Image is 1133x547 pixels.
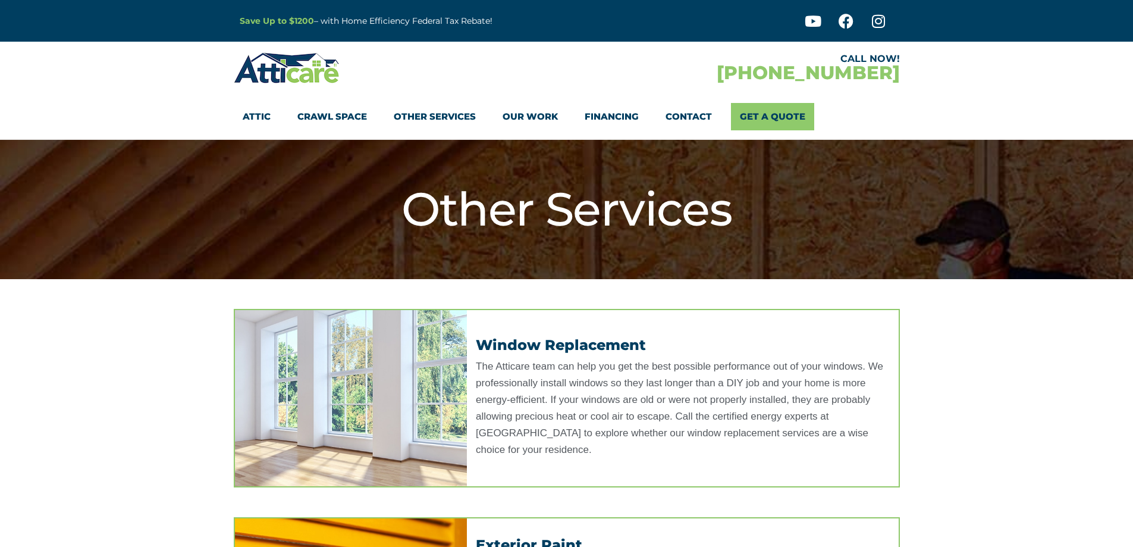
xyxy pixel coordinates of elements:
div: CALL NOW! [567,54,900,64]
a: Other Services [394,103,476,130]
a: Window Replacement [476,336,646,354]
a: Get A Quote [731,103,814,130]
p: – with Home Efficiency Federal Tax Rebate! [240,14,625,28]
a: Financing [585,103,639,130]
a: Crawl Space [297,103,367,130]
a: Attic [243,103,271,130]
a: Our Work [503,103,558,130]
a: Save Up to $1200 [240,15,314,26]
span: The Atticare team can help you get the best possible performance out of your windows. We professi... [476,361,883,455]
a: Contact [666,103,712,130]
nav: Menu [243,103,891,130]
h1: Other Services [240,182,894,237]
